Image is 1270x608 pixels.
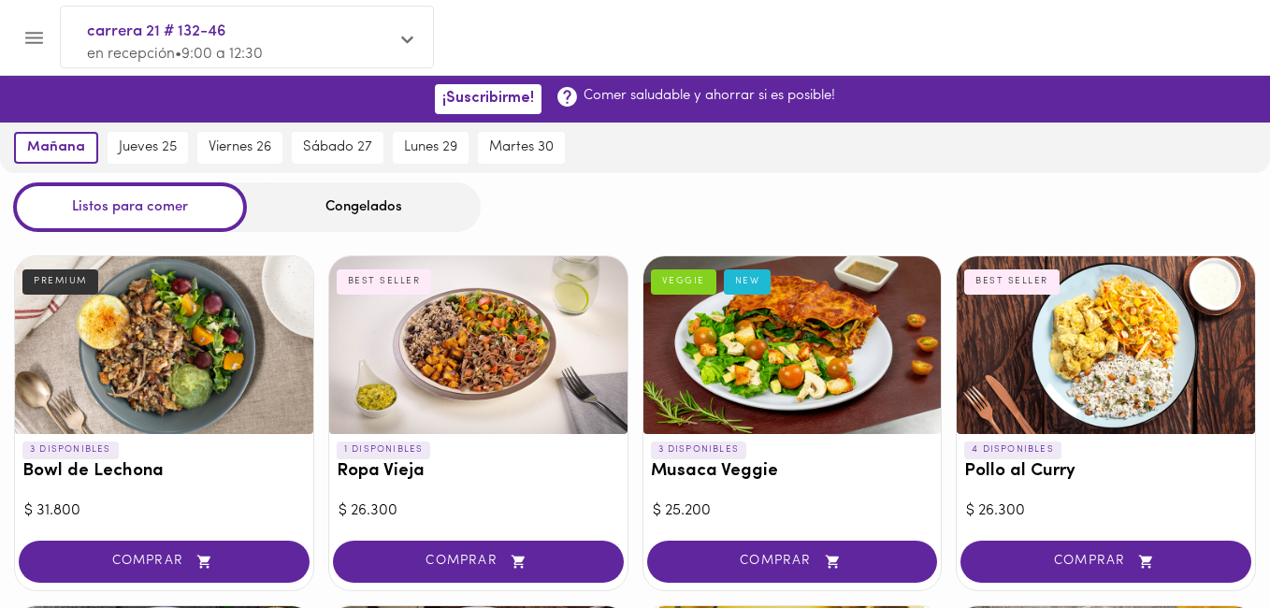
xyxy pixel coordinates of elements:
div: PREMIUM [22,269,98,294]
div: VEGGIE [651,269,716,294]
div: Bowl de Lechona [15,256,313,434]
p: 1 DISPONIBLES [337,442,431,458]
div: $ 26.300 [339,500,618,522]
span: lunes 29 [404,139,457,156]
span: sábado 27 [303,139,372,156]
div: $ 31.800 [24,500,304,522]
button: COMPRAR [333,541,624,583]
button: sábado 27 [292,132,383,164]
span: jueves 25 [119,139,177,156]
div: $ 26.300 [966,500,1246,522]
p: Comer saludable y ahorrar si es posible! [584,86,835,106]
div: Musaca Veggie [643,256,942,434]
span: COMPRAR [671,554,915,570]
span: martes 30 [489,139,554,156]
button: ¡Suscribirme! [435,84,541,113]
span: COMPRAR [356,554,600,570]
h3: Pollo al Curry [964,462,1248,482]
h3: Musaca Veggie [651,462,934,482]
span: COMPRAR [984,554,1228,570]
div: BEST SELLER [337,269,432,294]
button: martes 30 [478,132,565,164]
button: lunes 29 [393,132,469,164]
p: 4 DISPONIBLES [964,442,1061,458]
div: BEST SELLER [964,269,1060,294]
span: carrera 21 # 132-46 [87,20,388,44]
p: 3 DISPONIBLES [22,442,119,458]
div: $ 25.200 [653,500,932,522]
span: mañana [27,139,85,156]
span: ¡Suscribirme! [442,90,534,108]
div: Pollo al Curry [957,256,1255,434]
button: jueves 25 [108,132,188,164]
span: en recepción • 9:00 a 12:30 [87,47,263,62]
h3: Bowl de Lechona [22,462,306,482]
button: COMPRAR [19,541,310,583]
span: viernes 26 [209,139,271,156]
div: Ropa Vieja [329,256,628,434]
div: NEW [724,269,772,294]
h3: Ropa Vieja [337,462,620,482]
div: Congelados [247,182,481,232]
div: Listos para comer [13,182,247,232]
p: 3 DISPONIBLES [651,442,747,458]
button: COMPRAR [647,541,938,583]
span: COMPRAR [42,554,286,570]
button: viernes 26 [197,132,282,164]
button: COMPRAR [960,541,1251,583]
button: mañana [14,132,98,164]
button: Menu [11,15,57,61]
